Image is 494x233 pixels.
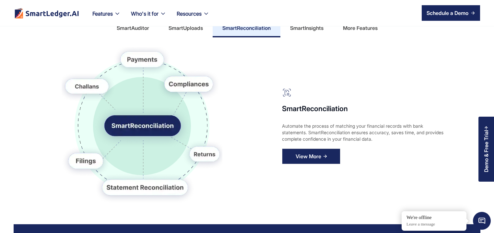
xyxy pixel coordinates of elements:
[222,23,271,33] div: SmartReconciliation
[62,47,223,205] img: SmartReconciliation
[87,9,126,26] div: Features
[483,130,489,172] div: Demo & Free Trial
[282,104,444,113] h4: SmartReconciliation
[177,9,202,18] div: Resources
[422,5,480,21] a: Schedule a Demo
[473,212,491,230] span: Chat Widget
[296,151,321,162] div: View More
[343,23,378,33] div: More Features
[169,23,203,33] div: SmartUploads
[406,214,462,221] div: We're offline
[171,9,215,26] div: Resources
[471,11,475,15] img: arrow right icon
[323,154,327,158] img: Arrow Right Blue
[427,9,468,17] div: Schedule a Demo
[126,9,171,26] div: Who's it for
[282,88,292,97] img: Bank Parser
[131,9,159,18] div: Who's it for
[282,149,340,164] a: View More
[282,123,444,142] div: Automate the process of matching your financial records with bank statements. SmartReconciliation...
[290,23,323,33] div: SmartInsights
[14,8,79,19] a: home
[14,8,79,19] img: footer logo
[406,222,462,227] p: Leave a message
[92,9,113,18] div: Features
[117,23,149,33] div: SmartAuditor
